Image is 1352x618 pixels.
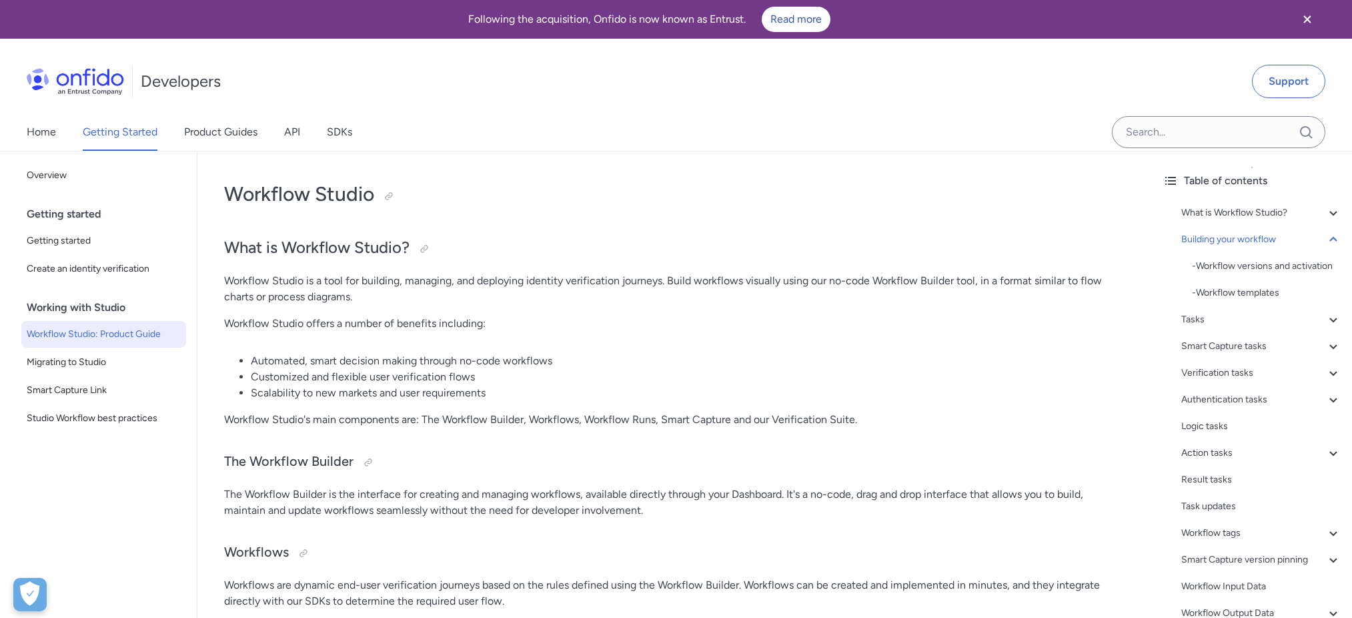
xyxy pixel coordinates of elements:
[27,261,181,277] span: Create an identity verification
[21,405,186,432] a: Studio Workflow best practices
[1192,258,1341,274] a: -Workflow versions and activation
[1252,65,1325,98] a: Support
[21,321,186,348] a: Workflow Studio: Product Guide
[1181,232,1341,248] a: Building your workflow
[251,369,1125,385] li: Customized and flexible user verification flows
[21,377,186,404] a: Smart Capture Link
[224,181,1125,208] h1: Workflow Studio
[224,543,1125,564] h3: Workflows
[1181,338,1341,354] a: Smart Capture tasks
[184,113,257,151] a: Product Guides
[762,7,830,32] a: Read more
[1181,499,1341,515] a: Task updates
[1181,392,1341,408] a: Authentication tasks
[16,7,1283,32] div: Following the acquisition, Onfido is now known as Entrust.
[141,71,221,92] h1: Developers
[284,113,300,151] a: API
[251,353,1125,369] li: Automated, smart decision making through no-code workflows
[224,577,1125,609] p: Workflows are dynamic end-user verification journeys based on the rules defined using the Workflo...
[27,68,124,95] img: Onfido Logo
[1181,418,1341,434] a: Logic tasks
[1112,116,1325,148] input: Onfido search input field
[224,412,1125,428] p: Workflow Studio's main components are: The Workflow Builder, Workflows, Workflow Runs, Smart Capt...
[224,452,1125,473] h3: The Workflow Builder
[27,382,181,398] span: Smart Capture Link
[224,273,1125,305] p: Workflow Studio is a tool for building, managing, and deploying identity verification journeys. B...
[21,256,186,282] a: Create an identity verification
[224,316,1125,332] p: Workflow Studio offers a number of benefits including:
[1163,173,1341,189] div: Table of contents
[21,228,186,254] a: Getting started
[1181,205,1341,221] a: What is Workflow Studio?
[1181,365,1341,381] a: Verification tasks
[1181,472,1341,488] a: Result tasks
[1192,258,1341,274] div: - Workflow versions and activation
[27,410,181,426] span: Studio Workflow best practices
[224,237,1125,260] h2: What is Workflow Studio?
[27,168,181,184] span: Overview
[13,578,47,611] div: Cookie Preferences
[1181,552,1341,568] a: Smart Capture version pinning
[251,385,1125,401] li: Scalability to new markets and user requirements
[1192,285,1341,301] a: -Workflow templates
[27,354,181,370] span: Migrating to Studio
[224,487,1125,519] p: The Workflow Builder is the interface for creating and managing workflows, available directly thr...
[27,201,191,228] div: Getting started
[27,113,56,151] a: Home
[1283,3,1332,36] button: Close banner
[1299,11,1315,27] svg: Close banner
[1181,525,1341,541] a: Workflow tags
[13,578,47,611] button: Open Preferences
[21,349,186,376] a: Migrating to Studio
[327,113,352,151] a: SDKs
[1181,579,1341,595] a: Workflow Input Data
[27,294,191,321] div: Working with Studio
[1181,445,1341,461] a: Action tasks
[1192,285,1341,301] div: - Workflow templates
[27,326,181,342] span: Workflow Studio: Product Guide
[21,162,186,189] a: Overview
[27,233,181,249] span: Getting started
[83,113,157,151] a: Getting Started
[1181,312,1341,328] a: Tasks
